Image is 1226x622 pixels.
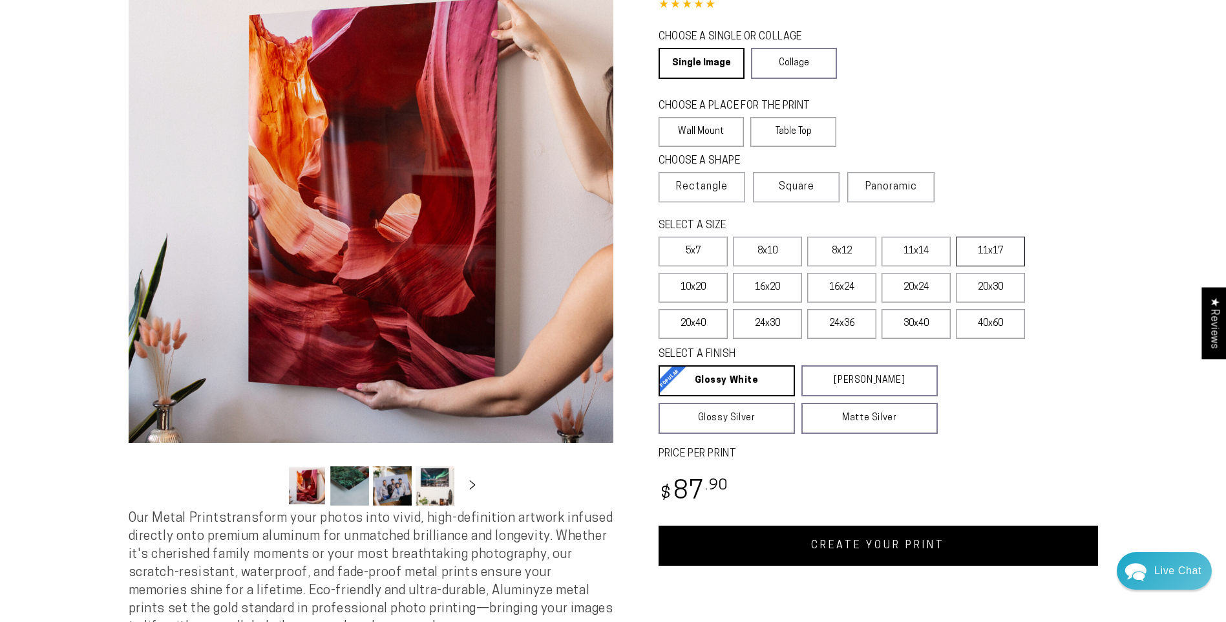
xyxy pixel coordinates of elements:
label: 10x20 [659,273,728,303]
span: Square [779,179,814,195]
bdi: 87 [659,480,729,505]
button: Slide right [458,471,487,500]
button: Load image 1 in gallery view [288,466,326,506]
a: Collage [751,48,837,79]
label: 11x17 [956,237,1025,266]
label: 20x24 [882,273,951,303]
span: Rectangle [676,179,728,195]
a: Matte Silver [801,403,938,434]
label: PRICE PER PRINT [659,447,1098,462]
a: Glossy Silver [659,403,795,434]
label: 5x7 [659,237,728,266]
label: 24x36 [807,309,876,339]
label: 11x14 [882,237,951,266]
div: Contact Us Directly [1154,552,1201,590]
label: 30x40 [882,309,951,339]
legend: SELECT A FINISH [659,347,907,362]
label: 40x60 [956,309,1025,339]
label: 24x30 [733,309,802,339]
label: Table Top [750,117,836,147]
div: Chat widget toggle [1117,552,1212,590]
label: 8x12 [807,237,876,266]
div: Click to open Judge.me floating reviews tab [1201,287,1226,359]
sup: .90 [705,478,728,493]
label: 16x24 [807,273,876,303]
span: $ [661,486,671,503]
label: 20x40 [659,309,728,339]
button: Load image 3 in gallery view [373,466,412,506]
legend: SELECT A SIZE [659,219,917,233]
a: CREATE YOUR PRINT [659,526,1098,566]
label: 8x10 [733,237,802,266]
legend: CHOOSE A SHAPE [659,154,827,169]
button: Load image 2 in gallery view [330,466,369,506]
a: Glossy White [659,365,795,396]
span: Panoramic [865,182,917,192]
label: 20x30 [956,273,1025,303]
a: Single Image [659,48,745,79]
legend: CHOOSE A SINGLE OR COLLAGE [659,30,825,45]
label: 16x20 [733,273,802,303]
a: [PERSON_NAME] [801,365,938,396]
legend: CHOOSE A PLACE FOR THE PRINT [659,99,825,114]
label: Wall Mount [659,117,745,147]
button: Slide left [255,471,284,500]
button: Load image 4 in gallery view [416,466,454,506]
